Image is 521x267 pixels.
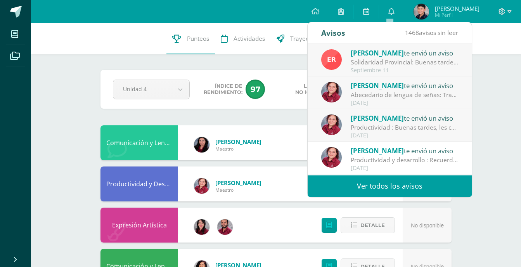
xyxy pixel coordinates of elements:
span: [PERSON_NAME] [435,5,479,12]
a: Actividades [215,23,271,54]
span: Maestro [215,187,261,193]
span: 1468 [405,28,419,37]
div: Comunicación y Lenguaje,Idioma Extranjero,Inglés [100,125,178,160]
span: [PERSON_NAME] [351,146,404,155]
div: te envió un aviso [351,80,459,90]
span: Punteos [187,35,209,43]
span: Trayectoria [290,35,321,43]
div: [DATE] [351,165,459,172]
a: Unidad 4 [113,80,189,99]
div: [DATE] [351,132,459,139]
img: 5fe64176ce1b518270e22abc31f89107.png [414,4,429,19]
img: 258f2c28770a8c8efa47561a5b85f558.png [321,82,342,102]
div: te envió un aviso [351,113,459,123]
div: Avisos [321,22,345,43]
img: 5d51c81de9bbb3fffc4019618d736967.png [217,219,233,235]
span: avisos sin leer [405,28,458,37]
span: No disponible [411,222,444,229]
div: [DATE] [351,100,459,106]
div: Productividad y Desarrollo [100,166,178,201]
img: ed9d0f9ada1ed51f1affca204018d046.png [321,49,342,70]
div: te envió un aviso [351,48,459,58]
span: Índice de Rendimiento: [204,83,242,95]
div: Productividad : Buenas tardes, les comparto el abecedario de lengua de señas de Guatemala para qu... [351,123,459,132]
img: 97d0c8fa0986aa0795e6411a21920e60.png [194,219,209,235]
span: [PERSON_NAME] [215,179,261,187]
div: Abecedario de lengua de señas: Traerlo impreso y emplasticado o en bolsa protectora para el 11 de... [351,90,459,99]
span: [PERSON_NAME] [351,81,404,90]
span: 97 [246,80,265,99]
span: [PERSON_NAME] [215,138,261,146]
span: [PERSON_NAME] [351,49,404,57]
img: 258f2c28770a8c8efa47561a5b85f558.png [321,114,342,135]
span: Actividades [234,35,265,43]
a: Ver todos los avisos [308,175,472,197]
button: Detalle [341,217,395,233]
div: Productividad y desarrollo : Recuerda repasar la canción https://youtu.be/Ak4Z4tNhv64?si=zN8lUdFs... [351,156,459,165]
span: Detalle [360,218,385,232]
span: Maestro [215,146,261,152]
div: Expresión Artística [100,208,178,243]
img: 258f2c28770a8c8efa47561a5b85f558.png [321,147,342,168]
div: Septiembre 11 [351,67,459,74]
a: Punteos [166,23,215,54]
div: Solidaridad Provincial: Buenas tardes, estimadas familias Maristas: Reciban un afectuoso saludo, ... [351,58,459,67]
span: Unidad 4 [123,80,161,98]
span: La unidad aún no ha finalizado [295,83,347,95]
div: te envió un aviso [351,146,459,156]
span: [PERSON_NAME] [351,114,404,123]
img: 030cf6d1fed455623d8c5a01b243cf82.png [194,137,209,153]
a: Trayectoria [271,23,327,54]
img: 258f2c28770a8c8efa47561a5b85f558.png [194,178,209,194]
span: Mi Perfil [435,12,479,18]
